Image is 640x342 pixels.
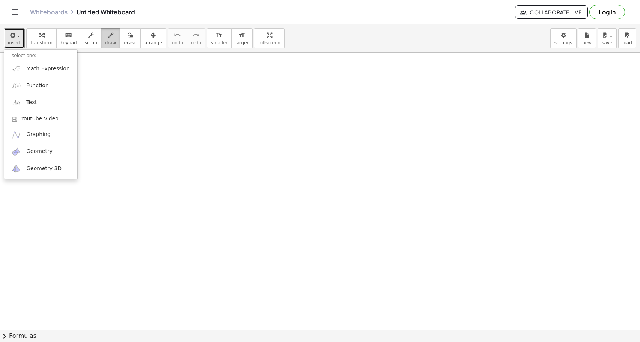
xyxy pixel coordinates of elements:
span: larger [235,40,248,45]
a: Math Expression [4,60,77,77]
img: ggb-geometry.svg [12,147,21,156]
button: arrange [140,28,166,48]
button: erase [120,28,140,48]
img: ggb-3d.svg [12,164,21,173]
button: Toggle navigation [9,6,21,18]
img: sqrt_x.png [12,64,21,73]
a: Function [4,77,77,94]
img: Aa.png [12,98,21,107]
li: select one: [4,51,77,60]
button: insert [4,28,25,48]
a: Geometry 3D [4,160,77,177]
span: load [622,40,632,45]
span: draw [105,40,116,45]
span: Youtube Video [21,115,59,123]
span: redo [191,40,201,45]
a: Geometry [4,143,77,160]
i: format_size [238,31,245,40]
span: Text [26,99,37,106]
span: smaller [211,40,227,45]
i: format_size [215,31,223,40]
span: fullscreen [258,40,280,45]
span: Collaborate Live [521,9,581,15]
a: Text [4,94,77,111]
button: new [578,28,596,48]
span: settings [554,40,572,45]
button: undoundo [168,28,187,48]
button: Log in [589,5,625,19]
button: settings [550,28,577,48]
i: redo [193,31,200,40]
span: arrange [145,40,162,45]
span: Geometry [26,148,53,155]
button: Collaborate Live [515,5,588,19]
i: keyboard [65,31,72,40]
span: save [602,40,612,45]
span: scrub [85,40,97,45]
button: keyboardkeypad [56,28,81,48]
span: Function [26,82,49,89]
a: Youtube Video [4,111,77,126]
i: undo [174,31,181,40]
button: load [618,28,636,48]
img: ggb-graphing.svg [12,130,21,139]
button: transform [26,28,57,48]
span: erase [124,40,136,45]
button: redoredo [187,28,205,48]
button: draw [101,28,120,48]
span: Geometry 3D [26,165,62,173]
button: format_sizesmaller [207,28,232,48]
a: Whiteboards [30,8,68,16]
span: Math Expression [26,65,69,73]
span: transform [30,40,53,45]
span: undo [172,40,183,45]
a: Graphing [4,126,77,143]
button: fullscreen [254,28,284,48]
span: new [582,40,592,45]
button: format_sizelarger [231,28,253,48]
img: f_x.png [12,81,21,90]
span: insert [8,40,21,45]
button: scrub [81,28,101,48]
span: keypad [60,40,77,45]
span: Graphing [26,131,51,138]
button: save [598,28,617,48]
